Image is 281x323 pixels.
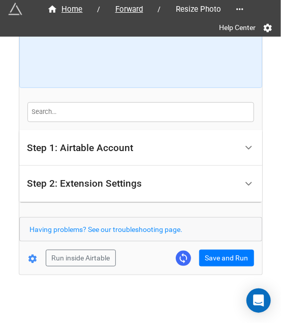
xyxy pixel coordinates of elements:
a: Help Center [212,18,263,37]
div: Home [47,4,83,15]
div: Step 2: Extension Settings [19,166,262,202]
img: miniextensions-icon.73ae0678.png [8,2,22,16]
div: Step 1: Airtable Account [19,130,262,166]
button: Run inside Airtable [46,250,116,267]
input: Search... [27,102,254,122]
a: Home [37,3,93,15]
a: Forward [105,3,154,15]
a: Having problems? See our troubleshooting page. [30,225,183,233]
div: Step 1: Airtable Account [27,143,134,153]
span: Resize Photo [170,4,228,15]
div: Open Intercom Messenger [246,288,271,313]
li: / [158,4,161,15]
span: Forward [109,4,149,15]
div: Step 2: Extension Settings [27,179,142,189]
li: / [98,4,101,15]
nav: breadcrumb [37,3,232,15]
button: Save and Run [199,250,254,267]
